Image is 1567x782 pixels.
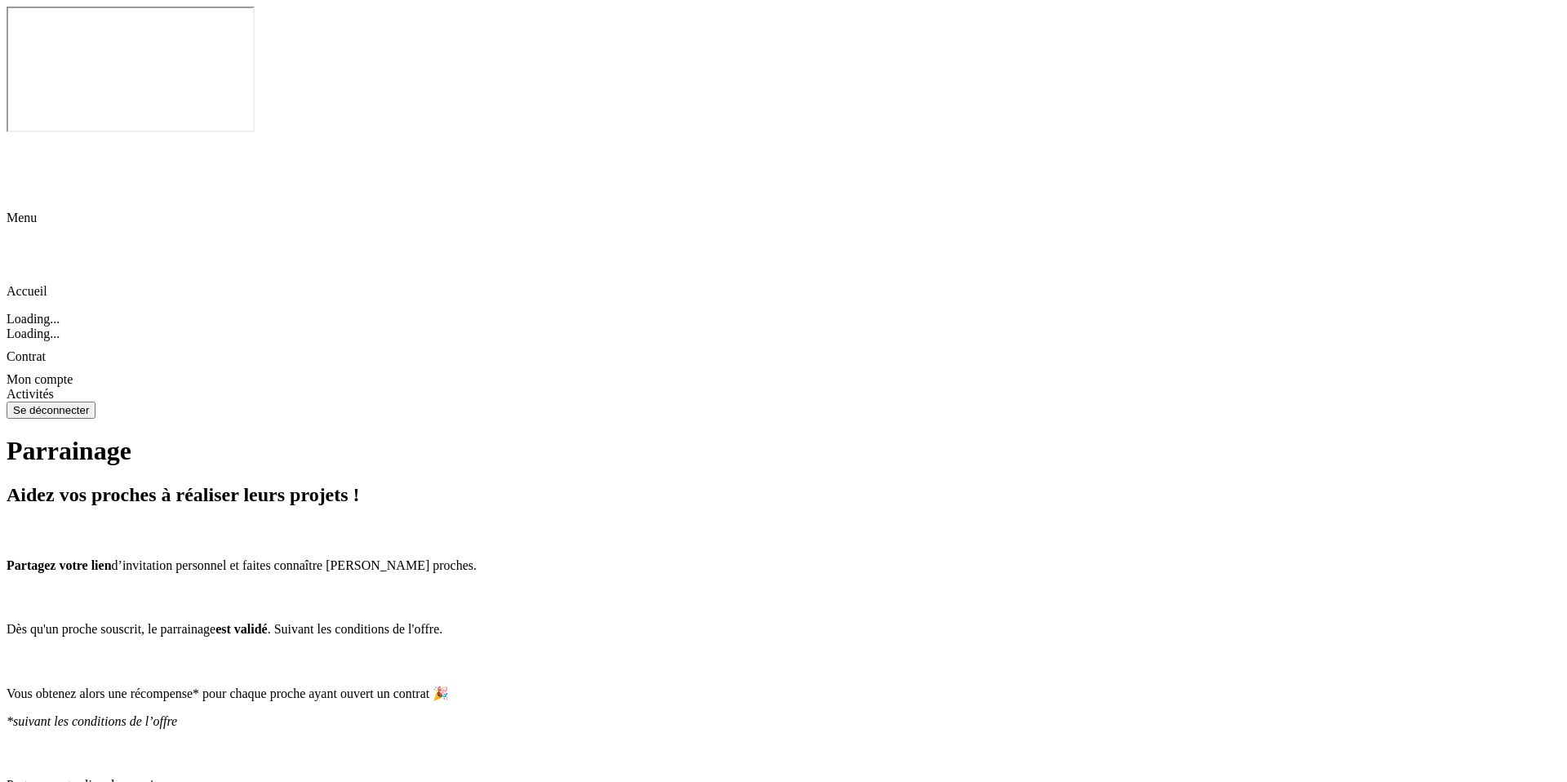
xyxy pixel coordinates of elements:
div: Se déconnecter [13,404,89,416]
span: Vous obtenez alors une récompense* pour chaque proche ayant ouvert un contrat 🎉 [7,686,449,700]
span: Loading... [7,327,60,340]
p: Accueil [7,284,1560,299]
span: Contrat [7,349,46,363]
span: Dès qu'un proche souscrit, le parrainage [7,622,215,636]
h1: Parrainage [7,436,1560,466]
span: . Suivant les conditions de l'offre. [268,622,443,636]
h2: Aidez vos proches à réaliser leurs projets ! [7,484,1560,506]
span: Partagez votre lien [7,558,112,572]
span: Loading... [7,312,60,326]
span: Activités [7,387,54,401]
button: Se déconnecter [7,402,95,419]
span: est validé [215,622,268,636]
span: Mon compte [7,372,73,386]
span: Menu [7,211,37,224]
p: *suivant les conditions de l’offre [7,714,1560,729]
span: d’invitation personnel et faites connaître [PERSON_NAME] proches. [112,558,477,572]
div: Accueil [7,248,1560,299]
